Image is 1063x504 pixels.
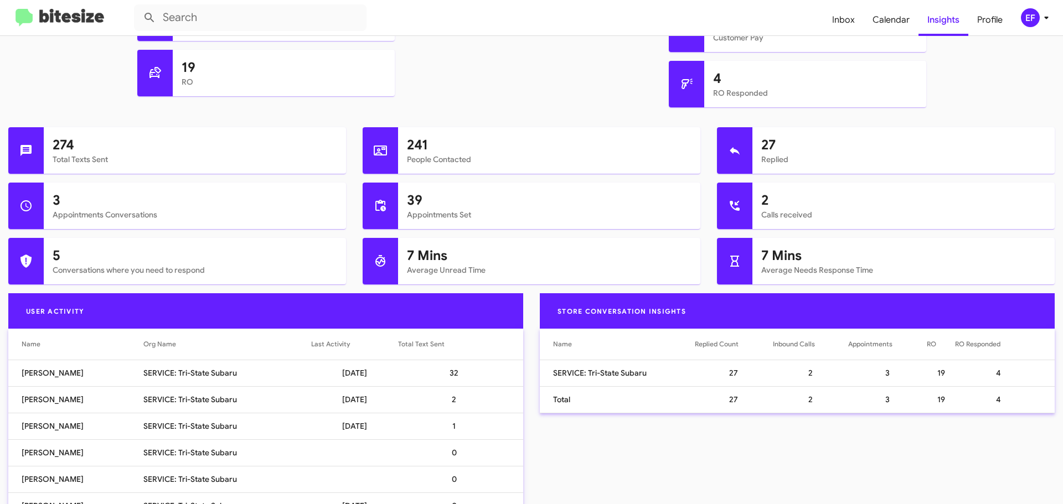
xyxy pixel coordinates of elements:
[143,466,311,492] td: SERVICE: Tri-State Subaru
[927,339,936,350] div: RO
[143,339,311,350] div: Org Name
[22,339,40,350] div: Name
[1012,8,1051,27] button: EF
[955,360,1055,386] td: 4
[407,191,692,209] h1: 39
[695,386,773,413] td: 27
[311,339,350,350] div: Last Activity
[773,339,848,350] div: Inbound Calls
[540,386,695,413] td: Total
[17,307,93,315] span: User Activity
[927,360,955,386] td: 19
[398,339,510,350] div: Total Text Sent
[143,386,311,413] td: SERVICE: Tri-State Subaru
[955,339,1000,350] div: RO Responded
[182,76,386,87] mat-card-subtitle: RO
[311,360,399,386] td: [DATE]
[311,413,399,439] td: [DATE]
[695,360,773,386] td: 27
[695,339,739,350] div: Replied Count
[553,339,572,350] div: Name
[398,413,523,439] td: 1
[848,339,927,350] div: Appointments
[53,191,337,209] h1: 3
[398,466,523,492] td: 0
[968,4,1012,36] a: Profile
[53,247,337,264] h1: 5
[407,136,692,154] h1: 241
[761,136,1046,154] h1: 27
[407,247,692,264] h1: 7 Mins
[955,339,1041,350] div: RO Responded
[398,439,523,466] td: 0
[398,339,445,350] div: Total Text Sent
[143,360,311,386] td: SERVICE: Tri-State Subaru
[553,339,695,350] div: Name
[8,413,143,439] td: [PERSON_NAME]
[143,339,176,350] div: Org Name
[1021,8,1040,27] div: EF
[143,413,311,439] td: SERVICE: Tri-State Subaru
[761,247,1046,264] h1: 7 Mins
[22,339,143,350] div: Name
[8,360,143,386] td: [PERSON_NAME]
[761,209,1046,220] mat-card-subtitle: Calls received
[8,386,143,413] td: [PERSON_NAME]
[540,360,695,386] td: SERVICE: Tri-State Subaru
[8,466,143,492] td: [PERSON_NAME]
[407,154,692,165] mat-card-subtitle: People Contacted
[53,136,337,154] h1: 274
[407,209,692,220] mat-card-subtitle: Appointments Set
[695,339,773,350] div: Replied Count
[398,360,523,386] td: 32
[918,4,968,36] a: Insights
[848,339,892,350] div: Appointments
[713,70,917,87] h1: 4
[773,339,815,350] div: Inbound Calls
[407,264,692,276] mat-card-subtitle: Average Unread Time
[53,154,337,165] mat-card-subtitle: Total Texts Sent
[864,4,918,36] a: Calendar
[848,360,927,386] td: 3
[713,87,917,98] mat-card-subtitle: RO Responded
[927,339,955,350] div: RO
[927,386,955,413] td: 19
[143,439,311,466] td: SERVICE: Tri-State Subaru
[549,307,695,315] span: Store Conversation Insights
[53,264,337,276] mat-card-subtitle: Conversations where you need to respond
[848,386,927,413] td: 3
[773,386,848,413] td: 2
[761,264,1046,276] mat-card-subtitle: Average Needs Response Time
[713,32,917,43] mat-card-subtitle: Customer Pay
[53,209,337,220] mat-card-subtitle: Appointments Conversations
[182,59,386,76] h1: 19
[773,360,848,386] td: 2
[761,191,1046,209] h1: 2
[398,386,523,413] td: 2
[311,339,399,350] div: Last Activity
[8,439,143,466] td: [PERSON_NAME]
[311,386,399,413] td: [DATE]
[955,386,1055,413] td: 4
[134,4,367,31] input: Search
[761,154,1046,165] mat-card-subtitle: Replied
[823,4,864,36] a: Inbox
